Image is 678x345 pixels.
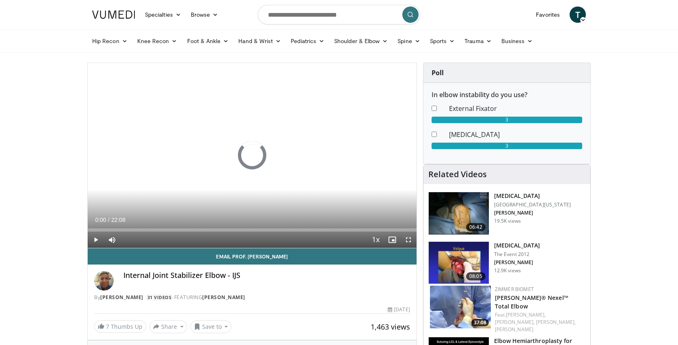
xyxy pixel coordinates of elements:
[428,241,585,284] a: 08:05 [MEDICAL_DATA] The Event 2012 [PERSON_NAME] 12.9K views
[495,326,533,333] a: [PERSON_NAME]
[430,286,491,328] a: 37:08
[384,232,400,248] button: Enable picture-in-picture mode
[531,7,565,23] a: Favorites
[182,33,234,49] a: Foot & Ankle
[425,33,460,49] a: Sports
[494,267,521,274] p: 12.9K views
[100,294,143,301] a: [PERSON_NAME]
[494,251,540,258] p: The Event 2012
[88,232,104,248] button: Play
[258,5,420,24] input: Search topics, interventions
[495,311,584,333] div: Feat.
[494,210,571,216] p: [PERSON_NAME]
[140,7,186,23] a: Specialties
[494,259,540,266] p: [PERSON_NAME]
[432,91,582,99] h6: In elbow instability do you use?
[88,63,417,248] video-js: Video Player
[94,294,410,301] div: By FEATURING
[186,7,223,23] a: Browse
[466,223,486,231] span: 06:42
[495,294,568,310] a: [PERSON_NAME]® Nexel™ Total Elbow
[371,322,410,332] span: 1,463 views
[495,319,535,325] a: [PERSON_NAME],
[443,130,588,139] dd: [MEDICAL_DATA]
[88,228,417,232] div: Progress Bar
[429,192,489,234] img: 38827_0000_3.png.150x105_q85_crop-smart_upscale.jpg
[494,241,540,250] h3: [MEDICAL_DATA]
[506,311,546,318] a: [PERSON_NAME],
[190,320,232,333] button: Save to
[428,192,585,235] a: 06:42 [MEDICAL_DATA] [GEOGRAPHIC_DATA][US_STATE] [PERSON_NAME] 19.5K views
[432,117,582,123] div: 3
[471,319,489,326] span: 37:08
[92,11,135,19] img: VuMedi Logo
[432,143,582,149] div: 3
[88,248,417,265] a: Email Prof. [PERSON_NAME]
[149,320,187,333] button: Share
[497,33,538,49] a: Business
[329,33,393,49] a: Shoulder & Elbow
[104,232,120,248] button: Mute
[428,169,487,179] h4: Related Videos
[132,33,182,49] a: Knee Recon
[111,217,125,223] span: 22:08
[94,320,146,333] a: 7 Thumbs Up
[106,323,109,330] span: 7
[123,271,410,280] h4: Internal Joint Stabilizer Elbow - IJS
[95,217,106,223] span: 0:00
[233,33,286,49] a: Hand & Wrist
[94,271,114,291] img: Avatar
[443,104,588,113] dd: External Fixator
[202,294,245,301] a: [PERSON_NAME]
[286,33,329,49] a: Pediatrics
[536,319,576,325] a: [PERSON_NAME],
[393,33,425,49] a: Spine
[466,272,486,280] span: 08:05
[495,286,534,293] a: Zimmer Biomet
[87,33,132,49] a: Hip Recon
[432,68,444,77] strong: Poll
[388,306,410,313] div: [DATE]
[145,294,174,301] a: 31 Videos
[368,232,384,248] button: Playback Rate
[400,232,417,248] button: Fullscreen
[570,7,586,23] a: T
[494,192,571,200] h3: [MEDICAL_DATA]
[108,217,110,223] span: /
[494,218,521,224] p: 19.5K views
[494,202,571,208] p: [GEOGRAPHIC_DATA][US_STATE]
[429,242,489,284] img: heCDP4pTuni5z6vX4xMDoxOmtxOwKG7D_1.150x105_q85_crop-smart_upscale.jpg
[460,33,497,49] a: Trauma
[430,286,491,328] img: HwePeXkL0Gi3uPfH4xMDoxOjA4MTsiGN.150x105_q85_crop-smart_upscale.jpg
